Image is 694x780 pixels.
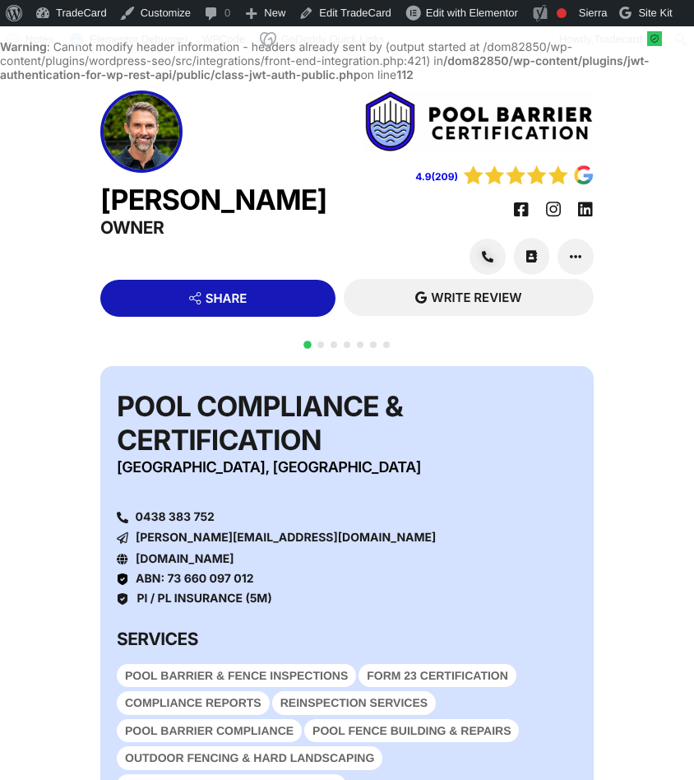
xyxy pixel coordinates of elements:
a: 4.9(209) [415,170,458,183]
div: POOL BARRIER COMPLIANCE [117,719,302,743]
a: 0438 383 752 [117,512,577,523]
h2: [PERSON_NAME] [100,184,347,218]
span: Go to slide 3 [331,341,337,348]
span: [PERSON_NAME][EMAIL_ADDRESS][DOMAIN_NAME] [136,532,436,544]
b: 112 [396,68,414,82]
span: Go to slide 1 [303,341,312,349]
span: WRITE REVIEW [431,291,521,304]
span: Edit with Elementor [426,7,518,19]
div: POOL FENCE BUILDING & REPAIRS [304,719,519,743]
a: [DOMAIN_NAME] [136,552,234,566]
div: FORM 23 CERTIFICATION [359,664,516,688]
span: Go to slide 4 [344,341,350,348]
span: 0438 383 752 [132,512,215,523]
div: Elementor Debugger [60,26,197,53]
h3: SERVICES [117,629,379,651]
span: Tradecard [594,33,642,45]
div: REINSPECTION SERVICES [272,691,436,715]
div: COMPLIANCE REPORTS [117,691,270,715]
span: Go to slide 7 [383,341,390,348]
span: Go to slide 5 [357,341,363,348]
span: GoDaddy Quick Links [281,26,385,53]
span: SHARE [206,292,248,304]
span: Go to slide 6 [370,341,377,348]
a: Howdy, [553,26,669,53]
div: POOL BARRIER & FENCE INSPECTIONS [117,664,356,688]
span: PI / PL INSURANCE (5M) [133,593,272,605]
h2: Pool Compliance & Certification [117,391,540,458]
span: ABN: 73 660 097 012 [136,572,254,586]
div: OUTDOOR FENCING & HARD LANDSCAPING [117,746,382,770]
span: Site Kit [638,7,672,19]
div: Focus keyphrase not set [557,8,567,18]
a: SHARE [100,280,335,317]
a: WPCode [197,26,252,53]
h4: [GEOGRAPHIC_DATA], [GEOGRAPHIC_DATA] [117,457,540,479]
span: Go to slide 2 [317,341,324,348]
a: poolbarriercertification.com [117,554,128,565]
a: [PERSON_NAME][EMAIL_ADDRESS][DOMAIN_NAME] [117,532,436,544]
a: WRITE REVIEW [344,279,594,316]
h3: Owner [100,218,347,239]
